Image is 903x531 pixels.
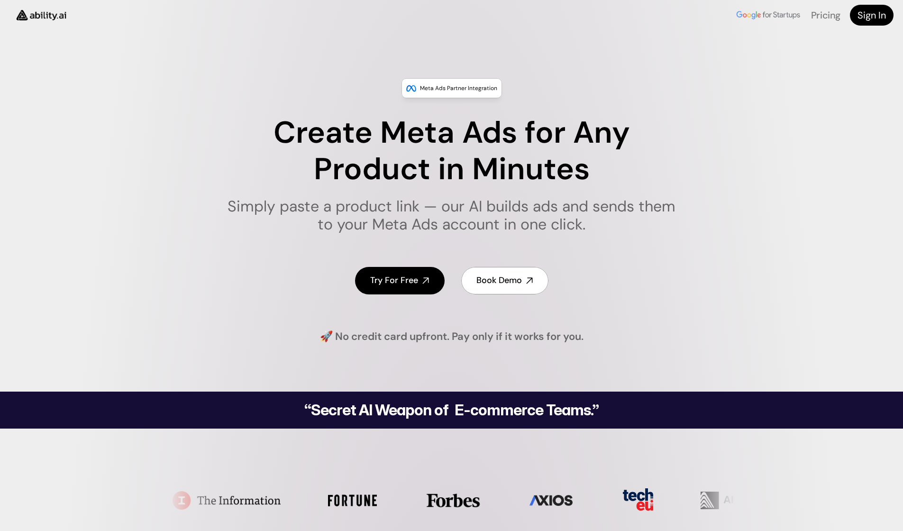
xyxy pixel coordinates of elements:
a: Try For Free [355,267,445,294]
a: Pricing [811,9,840,21]
a: Book Demo [461,267,548,294]
h4: Sign In [857,9,886,22]
h2: “Secret AI Weapon of E-commerce Teams.” [280,403,623,418]
h4: Try For Free [370,275,418,286]
h4: Book Demo [476,275,522,286]
h1: Simply paste a product link — our AI builds ads and sends them to your Meta Ads account in one cl... [221,197,682,234]
h1: Create Meta Ads for Any Product in Minutes [221,115,682,188]
a: Sign In [850,5,894,26]
p: Meta Ads Partner Integration [420,83,497,93]
h4: 🚀 No credit card upfront. Pay only if it works for you. [320,330,584,344]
